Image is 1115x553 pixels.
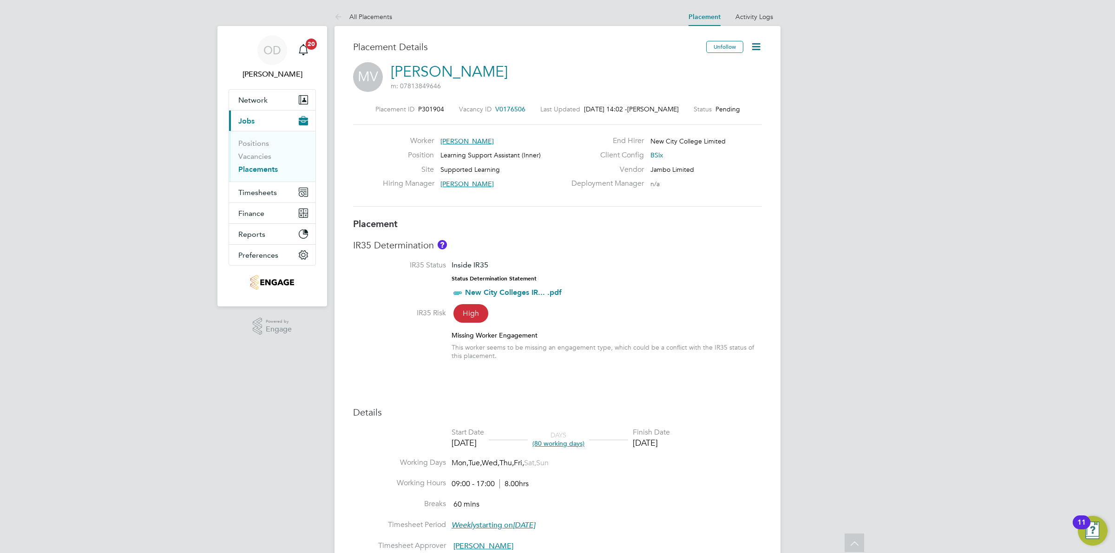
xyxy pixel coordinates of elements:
[627,105,679,113] span: [PERSON_NAME]
[217,26,327,306] nav: Main navigation
[238,188,277,197] span: Timesheets
[383,150,434,160] label: Position
[633,437,670,448] div: [DATE]
[452,479,529,489] div: 09:00 - 17:00
[440,137,494,145] span: [PERSON_NAME]
[440,165,500,174] span: Supported Learning
[353,260,446,270] label: IR35 Status
[524,458,536,468] span: Sat,
[706,41,743,53] button: Unfollow
[229,245,315,265] button: Preferences
[238,209,264,218] span: Finance
[735,13,773,21] a: Activity Logs
[694,105,712,113] label: Status
[440,180,494,188] span: [PERSON_NAME]
[452,520,476,530] em: Weekly
[566,165,644,175] label: Vendor
[452,275,537,282] strong: Status Determination Statement
[650,137,726,145] span: New City College Limited
[453,541,513,551] span: [PERSON_NAME]
[452,437,484,448] div: [DATE]
[465,288,562,297] a: New City Colleges IR... .pdf
[452,458,468,468] span: Mon,
[438,240,447,249] button: About IR35
[353,406,762,418] h3: Details
[1077,522,1086,534] div: 11
[566,179,644,189] label: Deployment Manager
[440,151,541,159] span: Learning Support Assistant (Inner)
[238,152,271,161] a: Vacancies
[253,318,292,335] a: Powered byEngage
[229,90,315,110] button: Network
[452,428,484,437] div: Start Date
[334,13,392,21] a: All Placements
[495,105,525,113] span: V0176506
[418,105,444,113] span: P301904
[452,520,535,530] span: starting on
[584,105,627,113] span: [DATE] 14:02 -
[566,150,644,160] label: Client Config
[391,63,508,81] a: [PERSON_NAME]
[499,479,529,488] span: 8.00hrs
[306,39,317,50] span: 20
[499,458,514,468] span: Thu,
[353,62,383,92] span: MV
[353,520,446,530] label: Timesheet Period
[689,13,721,21] a: Placement
[263,44,281,56] span: OD
[238,251,278,260] span: Preferences
[266,325,292,333] span: Engage
[229,111,315,131] button: Jobs
[532,439,584,448] span: (80 working days)
[383,136,434,146] label: Worker
[452,331,762,339] div: Missing Worker Engagement
[353,41,699,53] h3: Placement Details
[383,165,434,175] label: Site
[650,180,660,188] span: n/a
[536,458,549,468] span: Sun
[238,117,255,125] span: Jobs
[468,458,482,468] span: Tue,
[353,499,446,509] label: Breaks
[633,428,670,437] div: Finish Date
[238,96,268,104] span: Network
[715,105,740,113] span: Pending
[250,275,294,290] img: jambo-logo-retina.png
[650,165,694,174] span: Jambo Limited
[452,343,762,360] div: This worker seems to be missing an engagement type, which could be a conflict with the IR35 statu...
[650,151,663,159] span: BSix
[229,203,315,223] button: Finance
[375,105,414,113] label: Placement ID
[229,35,316,80] a: OD[PERSON_NAME]
[514,458,524,468] span: Fri,
[238,165,278,174] a: Placements
[566,136,644,146] label: End Hirer
[229,275,316,290] a: Go to home page
[453,304,488,323] span: High
[353,478,446,488] label: Working Hours
[353,218,398,229] b: Placement
[459,105,492,113] label: Vacancy ID
[266,318,292,325] span: Powered by
[238,230,265,239] span: Reports
[482,458,499,468] span: Wed,
[452,260,488,269] span: Inside IR35
[383,179,434,189] label: Hiring Manager
[238,139,269,148] a: Positions
[540,105,580,113] label: Last Updated
[453,500,479,509] span: 60 mins
[294,35,313,65] a: 20
[229,69,316,80] span: Ollie Dart
[513,520,535,530] em: [DATE]
[1078,516,1108,546] button: Open Resource Center, 11 new notifications
[353,541,446,551] label: Timesheet Approver
[353,458,446,468] label: Working Days
[229,182,315,202] button: Timesheets
[353,308,446,318] label: IR35 Risk
[528,431,589,448] div: DAYS
[353,239,762,251] h3: IR35 Determination
[391,82,441,90] span: m: 07813849646
[229,131,315,182] div: Jobs
[229,224,315,244] button: Reports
